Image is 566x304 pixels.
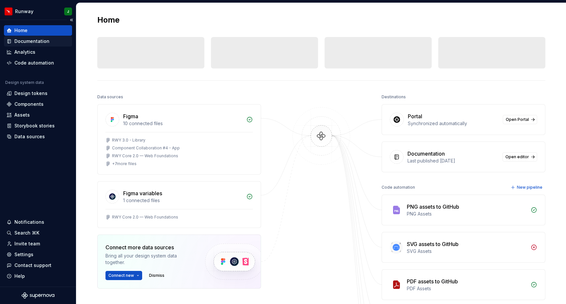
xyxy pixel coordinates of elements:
[123,197,242,204] div: 1 connected files
[509,183,545,192] button: New pipeline
[382,183,415,192] div: Code automation
[97,92,123,102] div: Data sources
[14,38,49,45] div: Documentation
[14,123,55,129] div: Storybook stories
[97,15,120,25] h2: Home
[97,104,261,175] a: Figma10 connected filesRWY 3.0 - LibraryComponent Collaboration #4 - AppRWY Core 2.0 — Web Founda...
[14,219,44,225] div: Notifications
[14,240,40,247] div: Invite team
[4,249,72,260] a: Settings
[4,25,72,36] a: Home
[97,181,261,228] a: Figma variables1 connected filesRWY Core 2.0 — Web Foundations
[22,292,54,299] svg: Supernova Logo
[14,262,51,269] div: Contact support
[407,277,458,285] div: PDF assets to GitHub
[4,121,72,131] a: Storybook stories
[407,150,445,158] div: Documentation
[505,154,529,160] span: Open editor
[4,47,72,57] a: Analytics
[4,99,72,109] a: Components
[14,60,54,66] div: Code automation
[407,248,527,255] div: SVG Assets
[4,58,72,68] a: Code automation
[14,112,30,118] div: Assets
[123,120,242,127] div: 10 connected files
[5,8,12,15] img: 6b187050-a3ed-48aa-8485-808e17fcee26.png
[407,240,459,248] div: SVG assets to GitHub
[407,285,527,292] div: PDF Assets
[14,27,28,34] div: Home
[149,273,164,278] span: Dismiss
[4,260,72,271] button: Contact support
[407,158,499,164] div: Last published [DATE]
[14,251,33,258] div: Settings
[67,15,76,25] button: Collapse sidebar
[14,133,45,140] div: Data sources
[1,4,75,18] button: RunwayJ
[408,112,422,120] div: Portal
[4,228,72,238] button: Search ⌘K
[503,115,537,124] a: Open Portal
[14,101,44,107] div: Components
[105,243,194,251] div: Connect more data sources
[4,238,72,249] a: Invite team
[14,49,35,55] div: Analytics
[146,271,167,280] button: Dismiss
[14,230,39,236] div: Search ⌘K
[4,217,72,227] button: Notifications
[506,117,529,122] span: Open Portal
[14,90,47,97] div: Design tokens
[382,92,406,102] div: Destinations
[105,271,142,280] button: Connect new
[105,253,194,266] div: Bring all your design system data together.
[517,185,542,190] span: New pipeline
[15,8,33,15] div: Runway
[407,203,459,211] div: PNG assets to GitHub
[407,211,527,217] div: PNG Assets
[112,161,137,166] div: + 7 more files
[112,215,178,220] div: RWY Core 2.0 — Web Foundations
[4,36,72,47] a: Documentation
[502,152,537,161] a: Open editor
[14,273,25,279] div: Help
[5,80,44,85] div: Design system data
[67,9,69,14] div: J
[4,131,72,142] a: Data sources
[108,273,134,278] span: Connect new
[408,120,499,127] div: Synchronized automatically
[4,88,72,99] a: Design tokens
[112,138,145,143] div: RWY 3.0 - Library
[123,189,162,197] div: Figma variables
[112,145,180,151] div: Component Collaboration #4 - App
[4,271,72,281] button: Help
[4,110,72,120] a: Assets
[112,153,178,159] div: RWY Core 2.0 — Web Foundations
[123,112,138,120] div: Figma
